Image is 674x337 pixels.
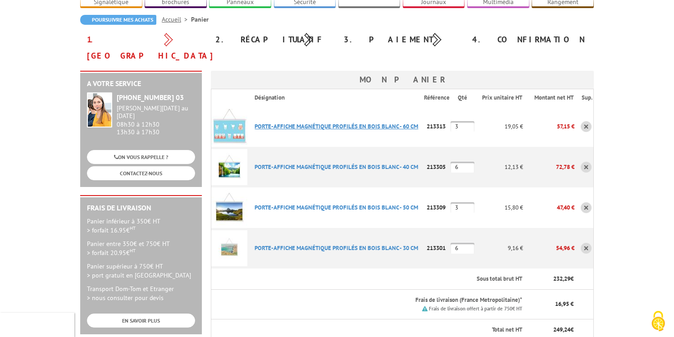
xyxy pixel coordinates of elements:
[219,326,522,334] p: Total net HT
[451,89,474,106] th: Qté
[523,118,574,134] p: 57,15 €
[474,159,523,175] p: 12,13 €
[130,247,136,254] sup: HT
[211,149,247,185] img: PORTE-AFFICHE MAGNéTIQUE PROFILéS EN BOIS BLANC - 40 CM
[211,230,247,266] img: PORTE-AFFICHE MAGNéTIQUE PROFILéS EN BOIS BLANC - 30 CM
[523,240,574,256] p: 54,96 €
[530,94,574,102] p: Montant net HT
[87,271,191,279] span: > port gratuit en [GEOGRAPHIC_DATA]
[117,93,184,102] strong: [PHONE_NUMBER] 03
[80,15,156,25] a: Poursuivre mes achats
[422,306,428,311] img: picto.png
[482,94,522,102] p: Prix unitaire HT
[209,32,337,48] div: 2. Récapitulatif
[87,284,195,302] p: Transport Dom-Tom et Etranger
[80,32,209,64] div: 1. [GEOGRAPHIC_DATA]
[130,225,136,231] sup: HT
[87,150,195,164] a: ON VOUS RAPPELLE ?
[117,105,195,136] div: 08h30 à 12h30 13h30 à 17h30
[530,275,574,283] p: €
[87,314,195,328] a: EN SAVOIR PLUS
[87,217,195,235] p: Panier inférieur à 350€ HT
[87,249,136,257] span: > forfait 20.95€
[424,118,451,134] p: 213313
[523,200,574,215] p: 47,40 €
[87,166,195,180] a: CONTACTEZ-NOUS
[424,240,451,256] p: 213301
[211,190,247,226] img: PORTE-AFFICHE MAGNéTIQUE PROFILéS EN BOIS BLANC - 50 CM
[211,71,594,89] h3: Mon panier
[247,89,424,106] th: Désignation
[191,15,209,24] li: Panier
[255,296,522,305] p: Frais de livraison (France Metropolitaine)*
[162,15,191,23] a: Accueil
[523,159,574,175] p: 72,78 €
[474,118,523,134] p: 19,05 €
[474,240,523,256] p: 9,16 €
[87,204,195,212] h2: Frais de Livraison
[337,32,465,48] div: 3. Paiement
[574,89,594,106] th: Sup.
[117,105,195,120] div: [PERSON_NAME][DATE] au [DATE]
[87,226,136,234] span: > forfait 16.95€
[647,310,669,332] img: Cookies (fenêtre modale)
[642,306,674,337] button: Cookies (fenêtre modale)
[424,94,450,102] p: Référence
[87,80,195,88] h2: A votre service
[429,305,522,312] small: Frais de livraison offert à partir de 750€ HT
[255,163,418,171] a: PORTE-AFFICHE MAGNéTIQUE PROFILéS EN BOIS BLANC - 40 CM
[255,244,418,252] a: PORTE-AFFICHE MAGNéTIQUE PROFILéS EN BOIS BLANC - 30 CM
[465,32,594,48] div: 4. Confirmation
[424,200,451,215] p: 213309
[553,326,570,333] span: 249,24
[474,200,523,215] p: 15,80 €
[530,326,574,334] p: €
[211,109,247,145] img: PORTE-AFFICHE MAGNéTIQUE PROFILéS EN BOIS BLANC - 60 CM
[247,269,523,290] th: Sous total brut HT
[424,159,451,175] p: 213305
[87,92,112,128] img: widget-service.jpg
[553,275,570,282] span: 232,29
[87,294,164,302] span: > nous consulter pour devis
[87,262,195,280] p: Panier supérieur à 750€ HT
[87,239,195,257] p: Panier entre 350€ et 750€ HT
[555,300,574,308] span: 16,95 €
[255,123,418,130] a: PORTE-AFFICHE MAGNéTIQUE PROFILéS EN BOIS BLANC - 60 CM
[255,204,418,211] a: PORTE-AFFICHE MAGNéTIQUE PROFILéS EN BOIS BLANC - 50 CM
